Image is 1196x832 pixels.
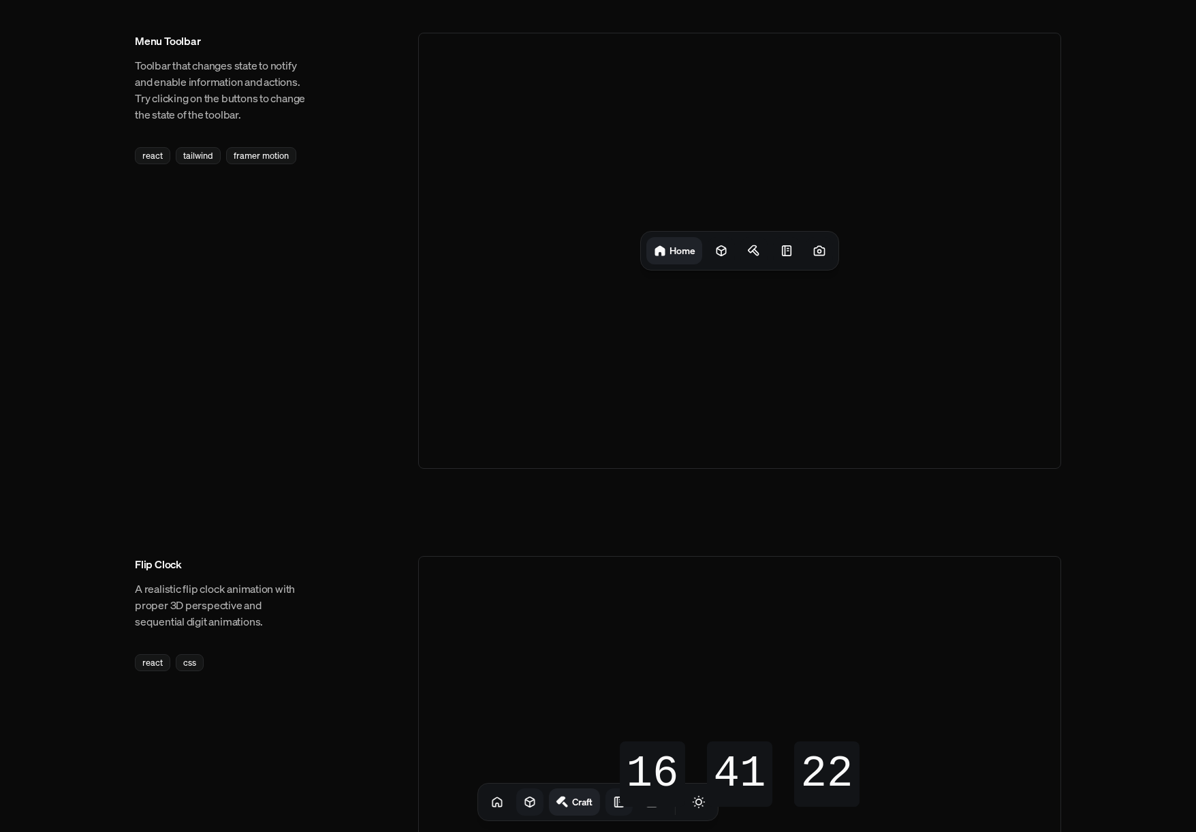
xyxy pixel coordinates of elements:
[176,147,221,164] div: tailwind
[135,556,309,572] h3: Flip Clock
[549,788,600,816] a: Craft
[135,57,309,123] p: Toolbar that changes state to notify and enable information and actions. Try clicking on the butt...
[135,147,170,164] div: react
[135,581,309,630] p: A realistic flip clock animation with proper 3D perspective and sequential digit animations.
[135,654,170,671] div: react
[572,795,593,808] h1: Craft
[670,244,695,257] h1: Home
[176,654,204,671] div: css
[135,33,309,49] h3: Menu Toolbar
[794,741,860,807] div: 22
[226,147,296,164] div: framer motion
